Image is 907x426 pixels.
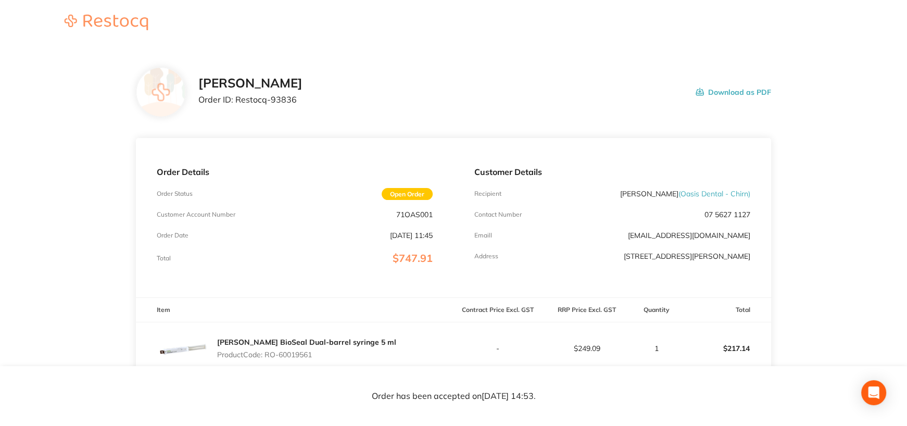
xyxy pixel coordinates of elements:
button: Download as PDF [696,76,771,108]
h2: [PERSON_NAME] [198,76,303,91]
th: Contract Price Excl. GST [454,298,543,322]
p: - [454,344,542,353]
p: [DATE] 11:45 [390,231,433,240]
p: Address [474,253,498,260]
img: Restocq logo [54,15,158,30]
p: [PERSON_NAME] [620,190,750,198]
p: Recipient [474,190,501,197]
p: $217.14 [683,336,771,361]
p: [STREET_ADDRESS][PERSON_NAME] [624,252,750,260]
p: Order has been accepted on [DATE] 14:53 . [372,392,536,401]
p: $249.09 [543,344,631,353]
p: Order Status [157,190,193,197]
a: [EMAIL_ADDRESS][DOMAIN_NAME] [628,231,750,240]
p: Order Details [157,167,433,177]
th: RRP Price Excl. GST [543,298,632,322]
p: Order Date [157,232,188,239]
a: [PERSON_NAME] BioSeal Dual-barrel syringe 5 ml [217,337,396,347]
a: Restocq logo [54,15,158,32]
p: 71OAS001 [396,210,433,219]
p: Customer Details [474,167,750,177]
p: Order ID: Restocq- 93836 [198,95,303,104]
p: Customer Account Number [157,211,235,218]
p: Contact Number [474,211,522,218]
p: 07 5627 1127 [704,210,750,219]
div: Open Intercom Messenger [861,380,886,405]
th: Item [136,298,454,322]
span: ( Oasis Dental - Chirn ) [678,189,750,198]
p: Emaill [474,232,492,239]
img: dnh0dG9iMw [157,322,209,374]
th: Total [682,298,771,322]
p: 1 [632,344,682,353]
th: Quantity [631,298,682,322]
p: Product Code: RO-60019561 [217,350,396,359]
span: $747.91 [393,252,433,265]
span: Open Order [382,188,433,200]
p: Total [157,255,171,262]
